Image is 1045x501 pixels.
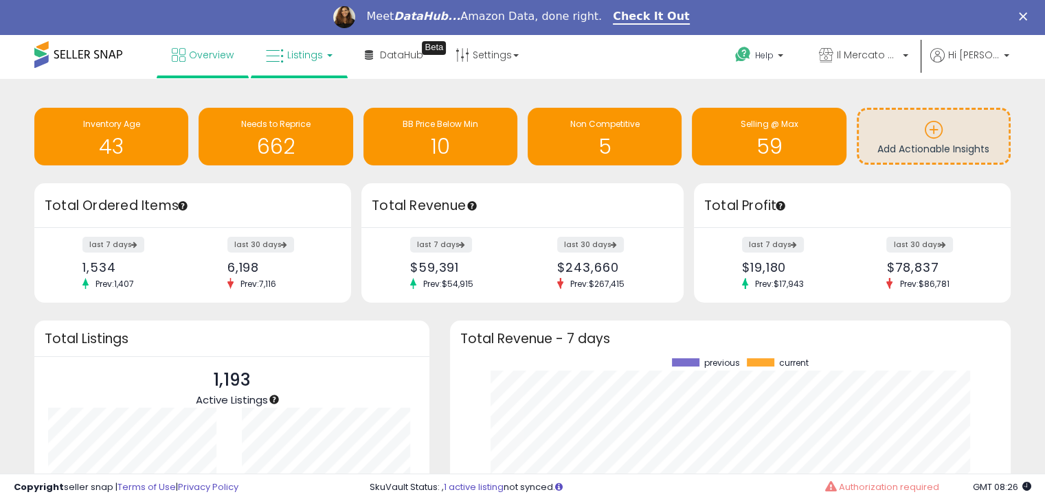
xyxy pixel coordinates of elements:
[34,108,188,165] a: Inventory Age 43
[740,118,798,130] span: Selling @ Max
[877,142,989,156] span: Add Actionable Insights
[177,200,189,212] div: Tooltip anchor
[445,34,529,75] a: Settings
[287,48,323,62] span: Listings
[227,260,327,275] div: 6,198
[692,108,846,165] a: Selling @ Max 59
[699,135,839,158] h1: 59
[555,482,563,491] i: Click here to read more about un-synced listings.
[563,278,631,290] span: Prev: $267,415
[724,36,797,78] a: Help
[613,10,690,25] a: Check It Out
[948,48,1000,62] span: Hi [PERSON_NAME]
[256,34,343,75] a: Listings
[892,278,956,290] span: Prev: $86,781
[416,278,480,290] span: Prev: $54,915
[45,334,419,344] h3: Total Listings
[82,237,144,253] label: last 7 days
[196,367,268,393] p: 1,193
[837,48,899,62] span: Il Mercato Di Bellina
[333,6,355,28] img: Profile image for Georgie
[410,237,472,253] label: last 7 days
[466,200,478,212] div: Tooltip anchor
[82,260,182,275] div: 1,534
[268,393,280,406] div: Tooltip anchor
[886,260,986,275] div: $78,837
[557,260,660,275] div: $243,660
[774,200,787,212] div: Tooltip anchor
[422,41,446,55] div: Tooltip anchor
[859,110,1009,163] a: Add Actionable Insights
[886,237,953,253] label: last 30 days
[528,108,682,165] a: Non Competitive 5
[444,480,504,493] a: 1 active listing
[83,118,140,130] span: Inventory Age
[241,118,311,130] span: Needs to Reprice
[178,480,238,493] a: Privacy Policy
[973,480,1031,493] span: 2025-09-18 08:26 GMT
[930,48,1009,79] a: Hi [PERSON_NAME]
[189,48,234,62] span: Overview
[227,237,294,253] label: last 30 days
[196,393,268,407] span: Active Listings
[161,34,244,75] a: Overview
[535,135,675,158] h1: 5
[704,196,1000,215] h3: Total Profit
[14,481,238,494] div: seller snap | |
[460,334,1000,344] h3: Total Revenue - 7 days
[355,34,434,75] a: DataHub
[403,118,478,130] span: BB Price Below Min
[380,48,423,62] span: DataHub
[370,135,510,158] h1: 10
[570,118,640,130] span: Non Competitive
[704,358,740,368] span: previous
[89,278,141,290] span: Prev: 1,407
[410,260,513,275] div: $59,391
[370,481,1031,494] div: SkuVault Status: , not synced.
[199,108,352,165] a: Needs to Reprice 662
[14,480,64,493] strong: Copyright
[755,49,774,61] span: Help
[117,480,176,493] a: Terms of Use
[557,237,624,253] label: last 30 days
[742,237,804,253] label: last 7 days
[742,260,842,275] div: $19,180
[748,278,811,290] span: Prev: $17,943
[394,10,460,23] i: DataHub...
[363,108,517,165] a: BB Price Below Min 10
[372,196,673,215] h3: Total Revenue
[809,34,919,79] a: Il Mercato Di Bellina
[45,196,341,215] h3: Total Ordered Items
[779,358,809,368] span: current
[234,278,283,290] span: Prev: 7,116
[366,10,602,23] div: Meet Amazon Data, done right.
[734,46,752,63] i: Get Help
[1019,12,1033,21] div: Close
[205,135,346,158] h1: 662
[41,135,181,158] h1: 43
